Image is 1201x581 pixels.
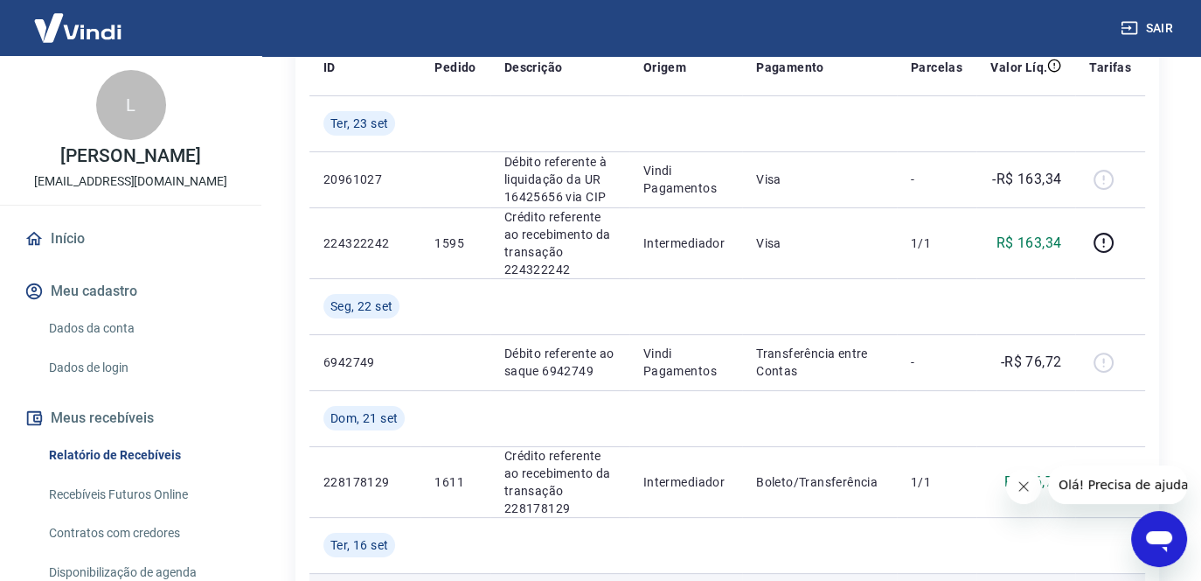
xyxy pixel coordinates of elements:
button: Sair [1117,12,1180,45]
div: L [96,70,166,140]
p: Visa [756,171,883,188]
p: Intermediador [643,473,728,491]
p: Crédito referente ao recebimento da transação 224322242 [504,208,615,278]
p: 1/1 [911,234,962,252]
iframe: Fechar mensagem [1006,469,1041,504]
iframe: Mensagem da empresa [1048,465,1187,504]
p: Valor Líq. [990,59,1047,76]
p: 6942749 [323,353,406,371]
a: Dados de login [42,350,240,386]
p: Vindi Pagamentos [643,162,728,197]
p: Pagamento [756,59,824,76]
a: Início [21,220,240,258]
p: Débito referente à liquidação da UR 16425656 via CIP [504,153,615,206]
p: - [911,171,962,188]
p: Vindi Pagamentos [643,345,728,380]
span: Seg, 22 set [330,297,392,315]
p: Transferência entre Contas [756,345,883,380]
p: 20961027 [323,171,406,188]
p: Boleto/Transferência [756,473,883,491]
p: Pedido [434,59,476,76]
a: Contratos com credores [42,515,240,551]
img: Vindi [21,1,135,54]
a: Recebíveis Futuros Online [42,477,240,513]
p: 1611 [434,473,476,491]
p: [EMAIL_ADDRESS][DOMAIN_NAME] [34,172,227,191]
p: Descrição [504,59,563,76]
a: Relatório de Recebíveis [42,437,240,473]
p: Origem [643,59,686,76]
p: -R$ 163,34 [992,169,1061,190]
p: -R$ 76,72 [1001,352,1062,373]
span: Ter, 16 set [330,536,388,554]
p: [PERSON_NAME] [60,147,200,165]
p: Intermediador [643,234,728,252]
p: R$ 76,72 [1004,472,1061,493]
p: Parcelas [911,59,962,76]
p: Tarifas [1089,59,1131,76]
iframe: Botão para abrir a janela de mensagens [1131,511,1187,567]
p: Débito referente ao saque 6942749 [504,345,615,380]
span: Ter, 23 set [330,115,388,132]
span: Olá! Precisa de ajuda? [10,12,147,26]
p: R$ 163,34 [996,233,1062,254]
p: Crédito referente ao recebimento da transação 228178129 [504,447,615,517]
p: 224322242 [323,234,406,252]
a: Dados da conta [42,311,240,346]
span: Dom, 21 set [330,409,398,427]
p: 228178129 [323,473,406,491]
p: 1/1 [911,473,962,491]
p: - [911,353,962,371]
button: Meu cadastro [21,272,240,311]
p: 1595 [434,234,476,252]
p: Visa [756,234,883,252]
button: Meus recebíveis [21,399,240,437]
p: ID [323,59,336,76]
